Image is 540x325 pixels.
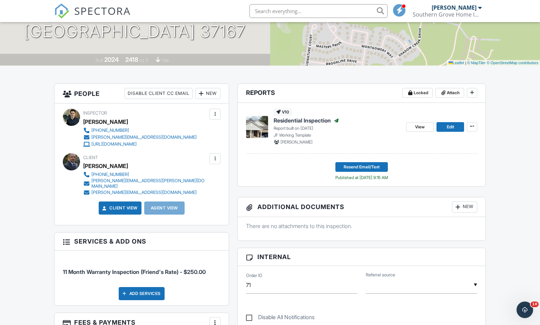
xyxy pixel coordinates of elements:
[366,272,395,278] label: Referral source
[91,172,129,177] div: [PHONE_NUMBER]
[161,58,169,63] span: slab
[238,248,485,266] h3: Internal
[83,134,197,141] a: [PERSON_NAME][EMAIL_ADDRESS][DOMAIN_NAME]
[452,201,477,213] div: New
[249,4,387,18] input: Search everything...
[83,110,107,116] span: Inspector
[246,222,477,230] p: There are no attachments to this inspection.
[83,161,128,171] div: [PERSON_NAME]
[467,61,486,65] a: © MapTiler
[91,178,208,189] div: [PERSON_NAME][EMAIL_ADDRESS][PERSON_NAME][DOMAIN_NAME]
[125,56,138,63] div: 2418
[63,256,221,281] li: Service: 11 Month Warranty Inspection (Friend's Rate)
[55,233,229,250] h3: Services & Add ons
[104,56,119,63] div: 2024
[195,88,220,99] div: New
[517,302,533,318] iframe: Intercom live chat
[449,61,464,65] a: Leaflet
[125,88,193,99] div: Disable Client CC Email
[246,273,262,279] label: Order ID
[83,178,208,189] a: [PERSON_NAME][EMAIL_ADDRESS][PERSON_NAME][DOMAIN_NAME]
[83,141,197,148] a: [URL][DOMAIN_NAME]
[74,3,131,18] span: SPECTORA
[246,314,315,323] label: Disable All Notifications
[83,117,128,127] div: [PERSON_NAME]
[101,205,138,211] a: Client View
[91,128,129,133] div: [PHONE_NUMBER]
[54,3,69,19] img: The Best Home Inspection Software - Spectora
[91,141,137,147] div: [URL][DOMAIN_NAME]
[83,155,98,160] span: Client
[91,190,197,195] div: [PERSON_NAME][EMAIL_ADDRESS][DOMAIN_NAME]
[83,171,208,178] a: [PHONE_NUMBER]
[432,4,477,11] div: [PERSON_NAME]
[96,58,103,63] span: Built
[83,189,208,196] a: [PERSON_NAME][EMAIL_ADDRESS][DOMAIN_NAME]
[238,197,485,217] h3: Additional Documents
[487,61,538,65] a: © OpenStreetMap contributors
[119,287,165,300] div: Add Services
[413,11,482,18] div: Southern Grove Home Inspections
[63,268,206,275] span: 11 Month Warranty Inspection (Friend's Rate) - $250.00
[465,61,466,65] span: |
[139,58,149,63] span: sq. ft.
[83,127,197,134] a: [PHONE_NUMBER]
[91,135,197,140] div: [PERSON_NAME][EMAIL_ADDRESS][DOMAIN_NAME]
[55,84,229,104] h3: People
[54,9,131,24] a: SPECTORA
[531,302,539,307] span: 10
